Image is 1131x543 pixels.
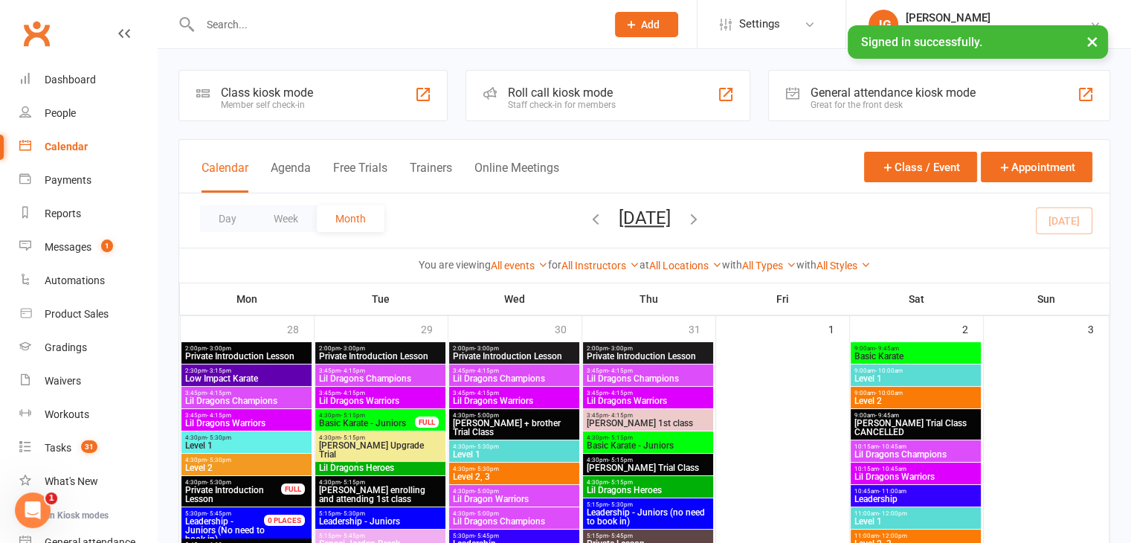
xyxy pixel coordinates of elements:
[474,390,499,396] span: - 4:15pm
[581,283,715,315] th: Thu
[184,367,309,374] span: 2:30pm
[18,15,55,52] a: Clubworx
[474,345,499,352] span: - 3:00pm
[341,390,365,396] span: - 4:15pm
[474,161,559,193] button: Online Meetings
[184,374,309,383] span: Low Impact Karate
[19,231,157,264] a: Messages 1
[452,488,576,495] span: 4:30pm
[207,367,231,374] span: - 3:15pm
[722,259,742,271] strong: with
[864,152,977,182] button: Class / Event
[200,205,255,232] button: Day
[608,390,633,396] span: - 4:15pm
[452,495,576,504] span: Lil Dragon Warriors
[689,316,715,341] div: 31
[608,533,633,539] span: - 5:45pm
[184,390,309,396] span: 3:45pm
[983,283,1109,315] th: Sun
[639,259,649,271] strong: at
[854,443,978,450] span: 10:15am
[875,345,899,352] span: - 9:45am
[508,86,616,100] div: Roll call kiosk mode
[318,352,442,361] span: Private Introduction Lesson
[45,408,89,420] div: Workouts
[207,345,231,352] span: - 3:00pm
[452,345,576,352] span: 2:00pm
[184,486,282,504] span: Private Introduction Lesson
[586,390,710,396] span: 3:45pm
[854,419,978,437] span: [PERSON_NAME] Trial Class CANCELLED
[19,465,157,498] a: What's New
[879,488,906,495] span: - 11:00am
[207,412,231,419] span: - 4:15pm
[184,345,309,352] span: 2:00pm
[221,100,313,110] div: Member self check-in
[318,479,442,486] span: 4:30pm
[15,492,51,528] iframe: Intercom live chat
[854,517,978,526] span: Level 1
[875,367,903,374] span: - 10:00am
[318,486,442,504] span: [PERSON_NAME] enrolling and attending 1st class
[828,316,849,341] div: 1
[19,63,157,97] a: Dashboard
[796,259,816,271] strong: with
[45,442,71,454] div: Tasks
[854,472,978,481] span: Lil Dragons Warriors
[452,396,576,405] span: Lil Dragons Warriors
[318,517,442,526] span: Leadership - Juniors
[410,161,452,193] button: Trainers
[474,533,499,539] span: - 5:45pm
[184,463,309,472] span: Level 2
[318,533,442,539] span: 5:15pm
[641,19,660,30] span: Add
[184,396,309,405] span: Lil Dragons Champions
[221,86,313,100] div: Class kiosk mode
[452,517,576,526] span: Lil Dragons Champions
[608,434,633,441] span: - 5:15pm
[180,283,314,315] th: Mon
[318,441,442,459] span: [PERSON_NAME] Upgrade Trial
[854,450,978,459] span: Lil Dragons Champions
[474,466,499,472] span: - 5:30pm
[19,398,157,431] a: Workouts
[586,374,710,383] span: Lil Dragons Champions
[19,431,157,465] a: Tasks 31
[715,283,849,315] th: Fri
[45,308,109,320] div: Product Sales
[19,331,157,364] a: Gradings
[474,367,499,374] span: - 4:15pm
[317,205,384,232] button: Month
[854,345,978,352] span: 9:00am
[19,130,157,164] a: Calendar
[608,501,633,508] span: - 5:30pm
[271,161,311,193] button: Agenda
[19,364,157,398] a: Waivers
[184,457,309,463] span: 4:30pm
[452,466,576,472] span: 4:30pm
[586,457,710,463] span: 4:30pm
[207,434,231,441] span: - 5:30pm
[184,412,309,419] span: 3:45pm
[586,463,710,472] span: [PERSON_NAME] Trial Class
[318,390,442,396] span: 3:45pm
[854,495,978,504] span: Leadership
[586,533,710,539] span: 5:15pm
[854,352,978,361] span: Basic Karate
[854,510,978,517] span: 11:00am
[318,396,442,405] span: Lil Dragons Warriors
[318,367,442,374] span: 3:45pm
[341,367,365,374] span: - 4:15pm
[184,434,309,441] span: 4:30pm
[184,479,282,486] span: 4:30pm
[45,375,81,387] div: Waivers
[474,510,499,517] span: - 5:00pm
[452,472,576,481] span: Level 2, 3
[811,100,976,110] div: Great for the front desk
[879,533,907,539] span: - 12:00pm
[586,486,710,495] span: Lil Dragons Heroes
[1079,25,1106,57] button: ×
[854,374,978,383] span: Level 1
[207,390,231,396] span: - 4:15pm
[184,441,309,450] span: Level 1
